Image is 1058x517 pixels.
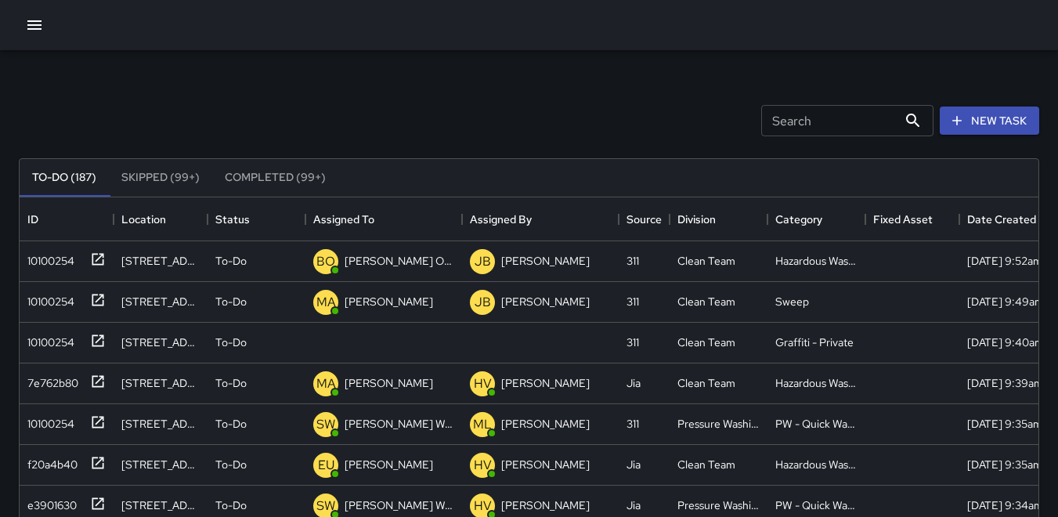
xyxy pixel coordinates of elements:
div: Source [619,197,670,241]
p: EU [318,456,334,475]
div: 311 [626,416,639,432]
div: Division [670,197,767,241]
p: [PERSON_NAME] Overall [345,253,454,269]
div: 950 Howard Street [121,294,200,309]
p: [PERSON_NAME] [501,375,590,391]
div: PW - Quick Wash [775,497,858,513]
p: [PERSON_NAME] Weekly [345,497,454,513]
div: 1029 Market Street [121,497,200,513]
div: Fixed Asset [865,197,959,241]
div: Status [215,197,250,241]
p: [PERSON_NAME] [345,375,433,391]
div: ID [27,197,38,241]
p: [PERSON_NAME] [345,294,433,309]
p: To-Do [215,497,247,513]
button: Skipped (99+) [109,159,212,197]
p: [PERSON_NAME] [501,253,590,269]
div: 311 [626,253,639,269]
div: Clean Team [677,334,735,350]
div: Category [767,197,865,241]
div: Fixed Asset [873,197,933,241]
p: To-Do [215,253,247,269]
button: New Task [940,107,1039,136]
div: Hazardous Waste [775,457,858,472]
div: Pressure Washing [677,416,760,432]
p: MA [316,374,336,393]
div: 1035 Market Street [121,416,200,432]
p: SW [316,497,335,515]
div: Assigned To [313,197,374,241]
div: Location [121,197,166,241]
button: Completed (99+) [212,159,338,197]
div: Pressure Washing [677,497,760,513]
div: Source [626,197,662,241]
div: Jia [626,457,641,472]
div: Graffiti - Private [775,334,854,350]
div: Jia [626,375,641,391]
p: JB [475,293,491,312]
div: 1270 Mission Street [121,334,200,350]
div: 10100254 [21,247,74,269]
div: Jia [626,497,641,513]
p: To-Do [215,416,247,432]
p: MA [316,293,336,312]
div: Clean Team [677,375,735,391]
div: Hazardous Waste [775,253,858,269]
p: HV [474,497,492,515]
p: HV [474,456,492,475]
div: PW - Quick Wash [775,416,858,432]
div: 43 11th Street [121,253,200,269]
div: 10100254 [21,328,74,350]
p: To-Do [215,457,247,472]
p: [PERSON_NAME] [345,457,433,472]
p: To-Do [215,334,247,350]
div: Date Created [967,197,1036,241]
p: [PERSON_NAME] [501,416,590,432]
div: Clean Team [677,253,735,269]
div: Category [775,197,822,241]
p: HV [474,374,492,393]
div: 1056 Market Street [121,457,200,472]
div: 60 6th Street [121,375,200,391]
div: 10100254 [21,287,74,309]
div: f20a4b40 [21,450,78,472]
p: BO [316,252,335,271]
p: [PERSON_NAME] Weekly [345,416,454,432]
div: 311 [626,294,639,309]
p: JB [475,252,491,271]
div: Assigned By [462,197,619,241]
p: SW [316,415,335,434]
div: Hazardous Waste [775,375,858,391]
div: Status [208,197,305,241]
button: To-Do (187) [20,159,109,197]
div: Assigned By [470,197,532,241]
p: [PERSON_NAME] [501,457,590,472]
div: Clean Team [677,294,735,309]
div: e3901630 [21,491,77,513]
div: Sweep [775,294,809,309]
p: [PERSON_NAME] [501,294,590,309]
p: ML [473,415,492,434]
div: Assigned To [305,197,462,241]
div: ID [20,197,114,241]
p: To-Do [215,294,247,309]
div: Division [677,197,716,241]
div: 7e762b80 [21,369,78,391]
p: [PERSON_NAME] [501,497,590,513]
div: Location [114,197,208,241]
div: Clean Team [677,457,735,472]
p: To-Do [215,375,247,391]
div: 10100254 [21,410,74,432]
div: 311 [626,334,639,350]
